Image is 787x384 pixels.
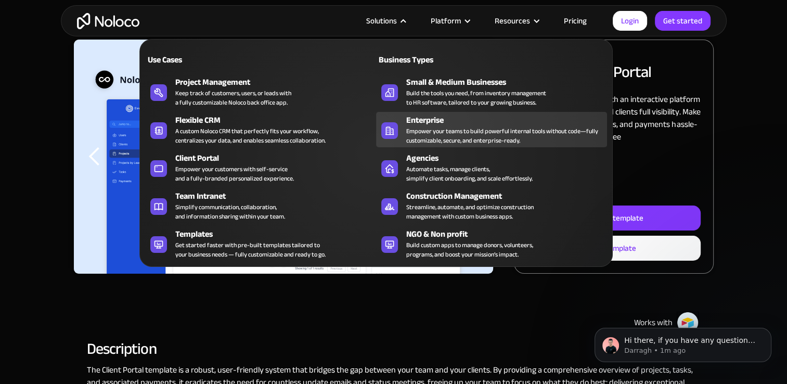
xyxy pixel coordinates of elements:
[139,24,613,267] nav: Solutions
[376,226,607,261] a: NGO & Non profitBuild custom apps to manage donors, volunteers,programs, and boost your mission’s...
[591,241,636,255] div: Use template
[406,228,612,240] div: NGO & Non profit
[77,13,139,29] a: home
[418,14,482,28] div: Platform
[175,240,326,259] div: Get started faster with pre-built templates tailored to your business needs — fully customizable ...
[353,14,418,28] div: Solutions
[145,54,256,66] div: Use Cases
[527,206,700,231] a: Preview template
[175,126,326,145] div: A custom Noloco CRM that perfectly fits your workflow, centralizes your data, and enables seamles...
[175,228,381,240] div: Templates
[175,152,381,164] div: Client Portal
[145,150,376,185] a: Client PortalEmpower your customers with self-serviceand a fully-branded personalized experience.
[527,93,700,143] p: Simplify collaboration with an interactive platform that gives your team and clients full visibil...
[406,126,602,145] div: Empower your teams to build powerful internal tools without code—fully customizable, secure, and ...
[376,47,607,71] a: Business Types
[145,188,376,223] a: Team IntranetSimplify communication, collaboration,and information sharing within your team.
[406,88,546,107] div: Build the tools you need, from inventory management to HR software, tailored to your growing busi...
[576,61,651,83] h2: Client Portal
[376,150,607,185] a: AgenciesAutomate tasks, manage clients,simplify client onboarding, and scale effortlessly.
[406,76,612,88] div: Small & Medium Businesses
[145,47,376,71] a: Use Cases
[175,164,294,183] div: Empower your customers with self-service and a fully-branded personalized experience.
[175,190,381,202] div: Team Intranet
[431,14,461,28] div: Platform
[376,54,487,66] div: Business Types
[406,114,612,126] div: Enterprise
[74,40,494,274] div: carousel
[145,226,376,261] a: TemplatesGet started faster with pre-built templates tailored toyour business needs — fully custo...
[579,306,787,379] iframe: Intercom notifications message
[406,152,612,164] div: Agencies
[87,344,701,353] h2: Description
[655,11,711,31] a: Get started
[551,14,600,28] a: Pricing
[482,14,551,28] div: Resources
[406,202,534,221] div: Streamline, automate, and optimize construction management with custom business apps.
[406,164,533,183] div: Automate tasks, manage clients, simplify client onboarding, and scale effortlessly.
[376,74,607,109] a: Small & Medium BusinessesBuild the tools you need, from inventory managementto HR software, tailo...
[366,14,397,28] div: Solutions
[406,190,612,202] div: Construction Management
[175,202,285,221] div: Simplify communication, collaboration, and information sharing within your team.
[376,112,607,147] a: EnterpriseEmpower your teams to build powerful internal tools without code—fully customizable, se...
[584,211,643,225] div: Preview template
[145,112,376,147] a: Flexible CRMA custom Noloco CRM that perfectly fits your workflow,centralizes your data, and enab...
[406,240,533,259] div: Build custom apps to manage donors, volunteers, programs, and boost your mission’s impact.
[175,76,381,88] div: Project Management
[376,188,607,223] a: Construction ManagementStreamline, automate, and optimize constructionmanagement with custom busi...
[495,14,530,28] div: Resources
[145,74,376,109] a: Project ManagementKeep track of customers, users, or leads witha fully customizable Noloco back o...
[613,11,647,31] a: Login
[175,114,381,126] div: Flexible CRM
[175,88,291,107] div: Keep track of customers, users, or leads with a fully customizable Noloco back office app.
[527,236,700,261] a: Use template
[74,40,115,274] div: previous slide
